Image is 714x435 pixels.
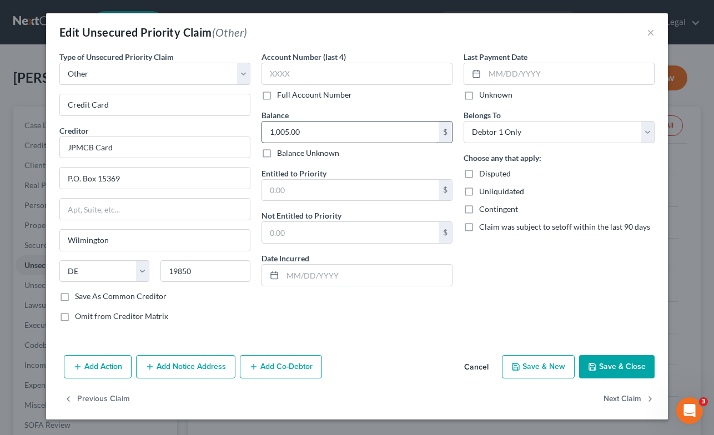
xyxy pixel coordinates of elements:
label: Entitled to Priority [262,168,326,179]
label: Choose any that apply: [464,152,541,164]
span: (Other) [212,26,248,39]
input: MM/DD/YYYY [283,265,452,286]
label: Unknown [479,89,512,100]
input: 0.00 [262,122,439,143]
span: Contingent [479,204,518,214]
input: Enter address... [60,168,250,189]
input: Apt, Suite, etc... [60,199,250,220]
input: 0.00 [262,180,439,201]
button: Previous Claim [64,387,130,411]
label: Not Entitled to Priority [262,210,341,221]
button: Save & New [502,355,575,378]
input: MM/DD/YYYY [485,63,654,84]
label: Date Incurred [262,252,309,264]
iframe: Intercom live chat [676,397,703,424]
input: XXXX [262,63,452,85]
button: Next Claim [604,387,655,411]
label: Save As Common Creditor [75,291,167,302]
span: Omit from Creditor Matrix [75,311,168,321]
button: × [647,26,655,39]
span: Belongs To [464,110,501,120]
div: $ [439,122,452,143]
input: Enter zip... [160,260,250,282]
button: Save & Close [579,355,655,378]
input: Enter city... [60,230,250,251]
span: Unliquidated [479,186,524,196]
label: Full Account Number [277,89,352,100]
span: 3 [699,397,708,406]
input: 0.00 [262,222,439,243]
span: Creditor [59,126,89,135]
span: Claim was subject to setoff within the last 90 days [479,222,650,231]
button: Add Co-Debtor [240,355,322,378]
div: $ [439,222,452,243]
label: Account Number (last 4) [262,51,346,63]
div: Edit Unsecured Priority Claim [59,24,247,40]
span: Disputed [479,169,511,178]
button: Cancel [455,356,497,378]
button: Add Action [64,355,132,378]
button: Add Notice Address [136,355,235,378]
div: $ [439,180,452,201]
span: Type of Unsecured Priority Claim [59,52,174,62]
label: Balance Unknown [277,148,339,159]
label: Balance [262,109,289,121]
input: Search creditor by name... [59,136,250,159]
input: Specify... [60,94,250,115]
label: Last Payment Date [464,51,527,63]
